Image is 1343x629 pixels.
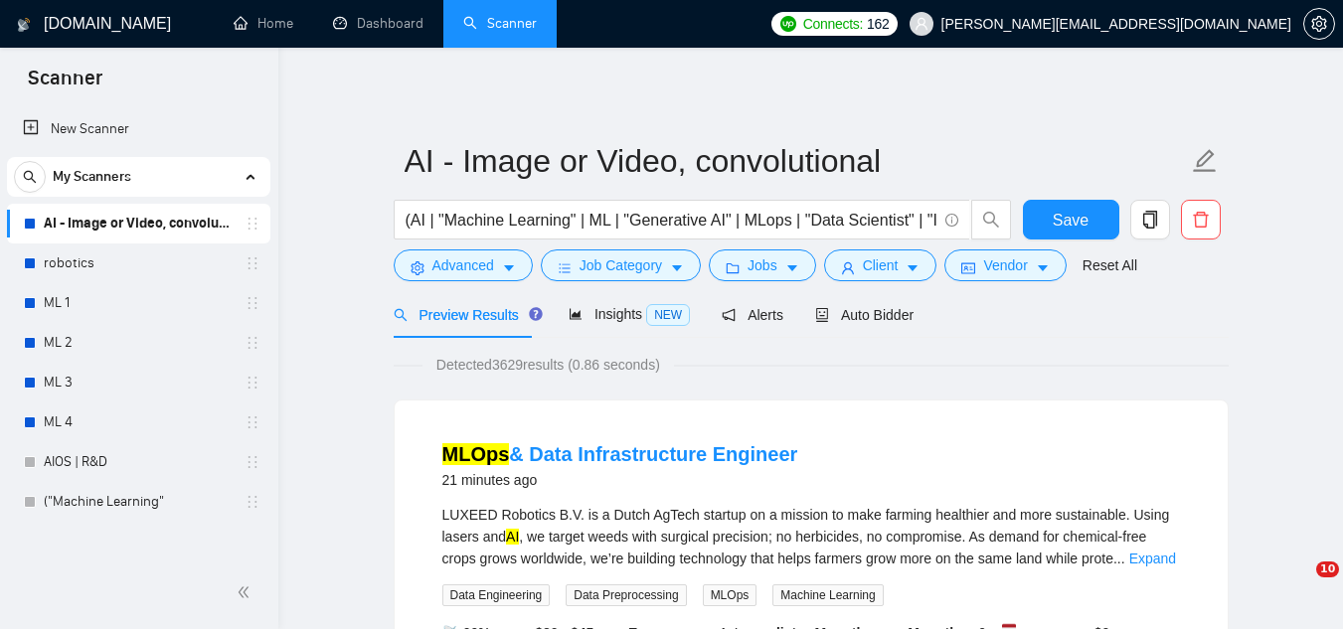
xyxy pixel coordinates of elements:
img: logo [17,9,31,41]
span: notification [722,308,736,322]
span: edit [1192,148,1218,174]
span: Connects: [803,13,863,35]
span: user [841,260,855,275]
img: upwork-logo.png [780,16,796,32]
a: ("Machine Learning" [44,482,233,522]
span: Jobs [748,254,777,276]
mark: MLOps [442,443,510,465]
a: dashboardDashboard [333,15,423,32]
span: bars [558,260,572,275]
iframe: Intercom live chat [1275,561,1323,609]
span: holder [245,454,260,470]
span: caret-down [502,260,516,275]
span: holder [245,216,260,232]
mark: AI [506,529,519,545]
span: area-chart [569,307,583,321]
span: double-left [237,582,256,602]
a: setting [1303,16,1335,32]
span: Vendor [983,254,1027,276]
span: Scanner [12,64,118,105]
a: MLOps& Data Infrastructure Engineer [442,443,798,465]
a: ML 4 [44,402,233,442]
a: New Scanner [23,109,254,149]
span: 10 [1316,561,1339,577]
a: ML 2 [44,323,233,363]
span: Data Preprocessing [566,584,686,606]
li: My Scanners [7,157,270,522]
a: homeHome [234,15,293,32]
span: caret-down [906,260,920,275]
span: Machine Learning [772,584,883,606]
span: ... [1113,550,1125,566]
span: holder [245,494,260,510]
span: search [394,308,408,322]
button: search [14,161,46,193]
li: New Scanner [7,109,270,149]
span: delete [1182,211,1220,229]
span: holder [245,255,260,271]
span: MLOps [703,584,757,606]
span: robot [815,308,829,322]
span: search [972,211,1010,229]
span: My Scanners [53,157,131,197]
span: holder [245,295,260,311]
a: ML 3 [44,363,233,402]
span: caret-down [670,260,684,275]
a: Expand [1129,550,1176,566]
span: Auto Bidder [815,307,914,323]
button: Save [1023,200,1119,239]
span: caret-down [785,260,799,275]
span: holder [245,335,260,351]
button: delete [1181,200,1221,239]
a: Reset All [1083,254,1137,276]
button: folderJobscaret-down [709,249,816,281]
span: holder [245,414,260,430]
span: Client [863,254,899,276]
span: NEW [646,304,690,326]
div: 21 minutes ago [442,468,798,492]
a: ML 1 [44,283,233,323]
button: setting [1303,8,1335,40]
span: Preview Results [394,307,537,323]
input: Search Freelance Jobs... [406,208,936,233]
button: barsJob Categorycaret-down [541,249,701,281]
input: Scanner name... [405,136,1188,186]
span: info-circle [945,214,958,227]
span: caret-down [1036,260,1050,275]
span: user [915,17,928,31]
button: userClientcaret-down [824,249,937,281]
a: AI - Image or Video, convolutional [44,204,233,243]
span: copy [1131,211,1169,229]
span: Insights [569,306,690,322]
span: folder [726,260,740,275]
span: idcard [961,260,975,275]
button: search [971,200,1011,239]
span: holder [245,375,260,391]
span: Job Category [580,254,662,276]
a: AIOS | R&D [44,442,233,482]
div: Tooltip anchor [527,305,545,323]
span: 162 [867,13,889,35]
span: setting [411,260,424,275]
button: settingAdvancedcaret-down [394,249,533,281]
button: idcardVendorcaret-down [944,249,1066,281]
span: Save [1053,208,1089,233]
div: LUXEED Robotics B.V. is a Dutch AgTech startup on a mission to make farming healthier and more su... [442,504,1180,569]
span: Detected 3629 results (0.86 seconds) [422,354,674,376]
span: Alerts [722,307,783,323]
span: search [15,170,45,184]
button: copy [1130,200,1170,239]
a: searchScanner [463,15,537,32]
span: Data Engineering [442,584,551,606]
a: robotics [44,243,233,283]
span: Advanced [432,254,494,276]
span: setting [1304,16,1334,32]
